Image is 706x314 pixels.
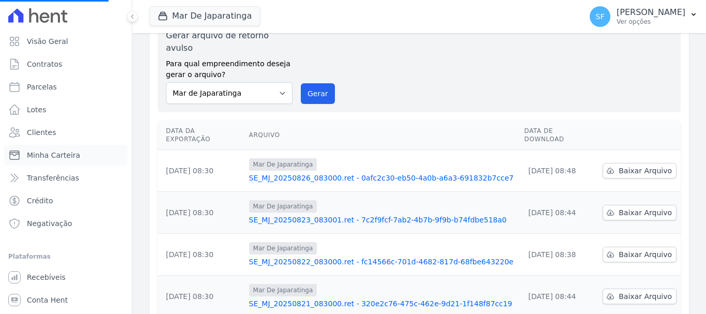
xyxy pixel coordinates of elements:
[603,289,677,304] a: Baixar Arquivo
[619,291,672,302] span: Baixar Arquivo
[249,242,317,255] span: Mar De Japaratinga
[4,213,128,234] a: Negativação
[4,54,128,74] a: Contratos
[158,121,245,150] th: Data da Exportação
[158,234,245,276] td: [DATE] 08:30
[617,7,685,18] p: [PERSON_NAME]
[4,168,128,188] a: Transferências
[581,2,706,31] button: SF [PERSON_NAME] Ver opções
[249,200,317,213] span: Mar De Japaratinga
[619,166,672,176] span: Baixar Arquivo
[4,267,128,288] a: Recebíveis
[27,104,47,115] span: Lotes
[249,257,516,267] a: SE_MJ_20250822_083000.ret - fc14566c-701d-4682-817d-68fbe643220e
[619,207,672,218] span: Baixar Arquivo
[249,215,516,225] a: SE_MJ_20250823_083001.ret - 7c2f9fcf-7ab2-4b7b-9f9b-b74fdbe518a0
[8,250,124,263] div: Plataformas
[4,77,128,97] a: Parcelas
[27,127,56,138] span: Clientes
[4,122,128,143] a: Clientes
[4,290,128,310] a: Conta Hent
[27,295,68,305] span: Conta Hent
[166,54,293,80] label: Para qual empreendimento deseja gerar o arquivo?
[249,158,317,171] span: Mar De Japaratinga
[27,173,79,183] span: Transferências
[149,6,260,26] button: Mar De Japaratinga
[166,29,293,54] label: Gerar arquivo de retorno avulso
[27,272,66,282] span: Recebíveis
[249,173,516,183] a: SE_MJ_20250826_083000.ret - 0afc2c30-eb50-4a0b-a6a3-691832b7cce7
[603,163,677,178] a: Baixar Arquivo
[520,234,598,276] td: [DATE] 08:38
[520,192,598,234] td: [DATE] 08:44
[27,59,62,69] span: Contratos
[520,150,598,192] td: [DATE] 08:48
[27,82,57,92] span: Parcelas
[27,196,53,206] span: Crédito
[4,145,128,166] a: Minha Carteira
[617,18,685,26] p: Ver opções
[249,284,317,296] span: Mar De Japaratinga
[4,31,128,52] a: Visão Geral
[301,83,335,104] button: Gerar
[249,298,516,309] a: SE_MJ_20250821_083000.ret - 320e2c76-475c-462e-9d21-1f148f87cc19
[603,205,677,220] a: Baixar Arquivo
[619,249,672,260] span: Baixar Arquivo
[27,150,80,160] span: Minha Carteira
[596,13,605,20] span: SF
[4,99,128,120] a: Lotes
[158,150,245,192] td: [DATE] 08:30
[603,247,677,262] a: Baixar Arquivo
[520,121,598,150] th: Data de Download
[4,190,128,211] a: Crédito
[158,192,245,234] td: [DATE] 08:30
[245,121,520,150] th: Arquivo
[27,218,72,229] span: Negativação
[27,36,68,47] span: Visão Geral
